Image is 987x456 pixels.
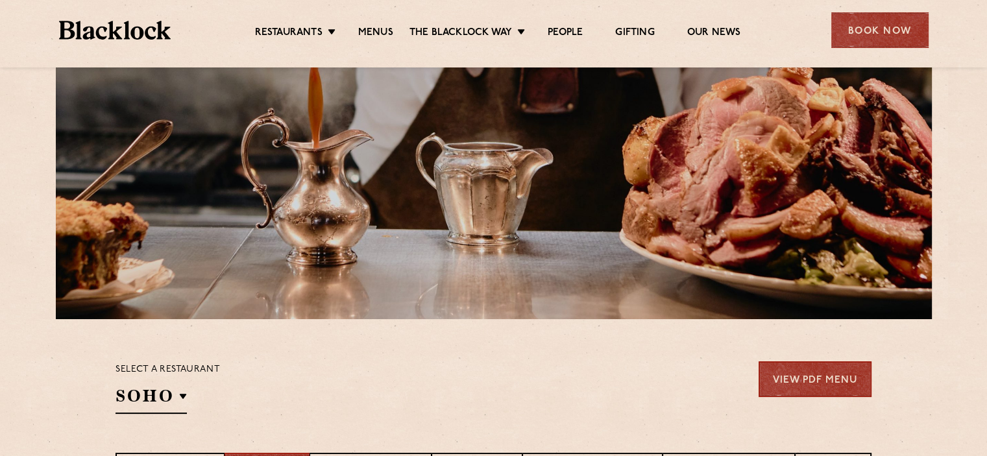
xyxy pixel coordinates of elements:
[409,27,512,41] a: The Blacklock Way
[116,385,187,414] h2: SOHO
[358,27,393,41] a: Menus
[59,21,171,40] img: BL_Textured_Logo-footer-cropped.svg
[831,12,929,48] div: Book Now
[116,361,220,378] p: Select a restaurant
[687,27,741,41] a: Our News
[759,361,871,397] a: View PDF Menu
[548,27,583,41] a: People
[615,27,654,41] a: Gifting
[255,27,323,41] a: Restaurants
